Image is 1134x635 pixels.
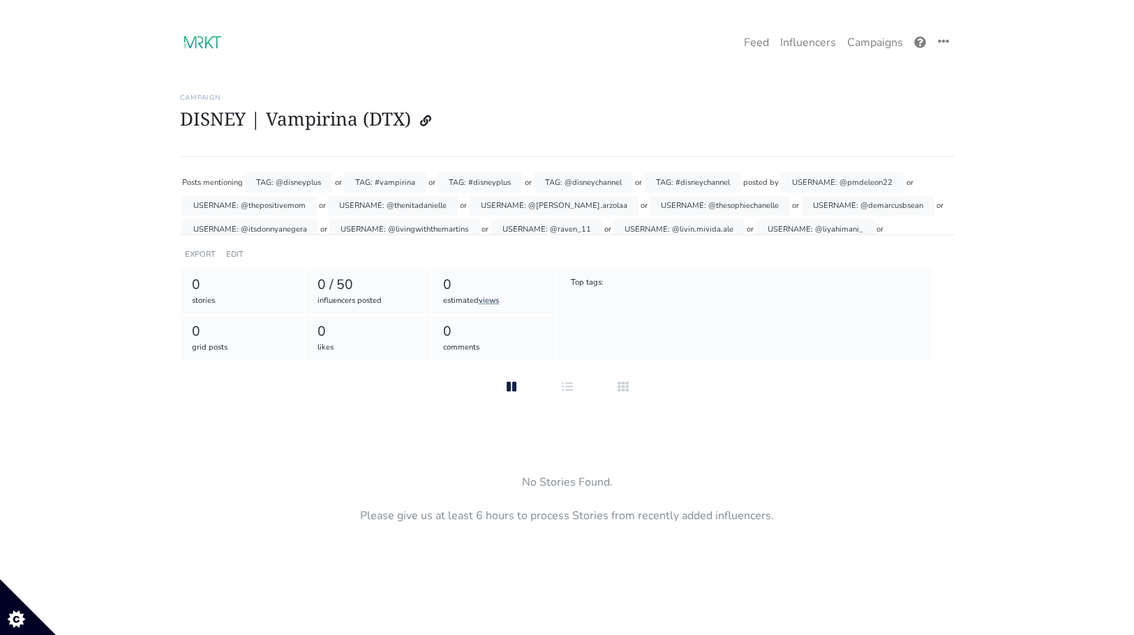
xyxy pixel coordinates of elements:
[570,276,605,290] div: Top tags:
[770,172,779,193] div: by
[876,219,883,239] div: or
[318,295,419,307] div: influencers posted
[756,219,874,239] div: USERNAME: @liyahimani_
[802,196,934,216] div: USERNAME: @demarcusbsean
[907,172,913,193] div: or
[491,219,602,239] div: USERNAME: @raven_11
[738,29,775,57] a: Feed
[443,275,544,295] div: 0
[747,219,754,239] div: or
[534,172,633,193] div: TAG: @disneychannel
[318,342,419,354] div: likes
[482,219,488,239] div: or
[525,172,532,193] div: or
[318,275,419,295] div: 0 / 50
[743,172,768,193] div: posted
[641,196,648,216] div: or
[192,295,293,307] div: stories
[460,196,467,216] div: or
[185,249,216,260] a: EXPORT
[792,196,799,216] div: or
[182,219,318,239] div: USERNAME: @itsdonnyanegera
[182,196,317,216] div: USERNAME: @thepositivemom
[344,172,426,193] div: TAG: #vampirina
[428,172,435,193] div: or
[180,31,224,54] img: 17:23:10_1694020990
[182,172,201,193] div: Posts
[443,295,544,307] div: estimated
[443,322,544,342] div: 0
[335,172,342,193] div: or
[329,219,479,239] div: USERNAME: @livingwiththemartins
[245,172,332,193] div: TAG: @disneyplus
[775,29,842,57] a: Influencers
[470,196,639,216] div: USERNAME: @[PERSON_NAME].arzolaa
[479,295,499,306] a: views
[226,249,244,260] a: EDIT
[192,342,293,354] div: grid posts
[781,172,904,193] div: USERNAME: @pmdeleon22
[192,322,293,342] div: 0
[320,219,327,239] div: or
[438,172,522,193] div: TAG: #disneyplus
[318,322,419,342] div: 0
[613,219,745,239] div: USERNAME: @livin.mivida.ale
[635,172,642,193] div: or
[319,196,326,216] div: or
[328,196,458,216] div: USERNAME: @thenitadanielle
[650,196,790,216] div: USERNAME: @thesophiechanelle
[937,196,943,216] div: or
[180,107,955,134] h1: DISNEY | Vampirina (DTX)
[360,418,774,580] div: No Stories Found. Please give us at least 6 hours to process Stories from recently added influenc...
[192,275,293,295] div: 0
[604,219,611,239] div: or
[645,172,741,193] div: TAG: #disneychannel
[180,94,955,102] h6: Campaign
[443,342,544,354] div: comments
[203,172,243,193] div: mentioning
[842,29,909,57] a: Campaigns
